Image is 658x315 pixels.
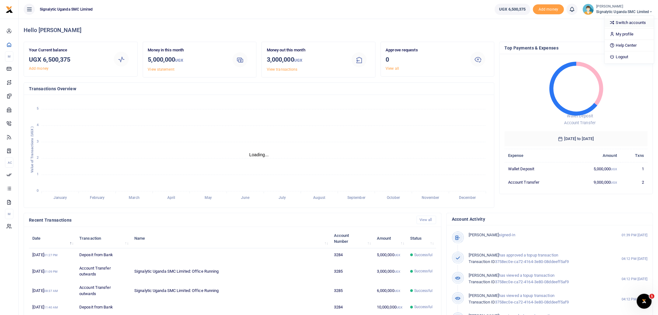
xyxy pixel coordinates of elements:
[569,149,621,162] th: Amount
[386,66,399,71] a: View all
[76,281,131,300] td: Account Transfer outwards
[373,229,407,248] th: Amount: activate to sort column ascending
[605,53,654,61] a: Logout
[583,4,594,15] img: profile-user
[637,294,652,309] iframe: Intercom live chat
[396,306,402,309] small: UGX
[373,262,407,281] td: 3,000,000
[267,55,343,65] h3: 3,000,000
[650,294,655,299] span: 1
[249,152,269,157] text: Loading...
[37,123,39,127] tspan: 4
[6,6,13,13] img: logo-small
[622,256,648,261] small: 04:12 PM [DATE]
[131,281,331,300] td: Signalytic Uganda SMC Limited: Office Running
[469,272,603,285] p: has viewed a topup transaction 3758ec0e-ca72-4164-3e80-08ddeeff5af9
[387,196,401,200] tspan: October
[422,196,439,200] tspan: November
[29,229,76,248] th: Date: activate to sort column descending
[167,196,175,200] tspan: April
[469,300,495,304] span: Transaction ID
[414,252,433,258] span: Successful
[605,30,654,39] a: My profile
[469,233,499,237] span: [PERSON_NAME]
[5,209,13,219] li: M
[148,55,224,65] h3: 5,000,000
[331,262,373,281] td: 3285
[622,297,648,302] small: 04:12 PM [DATE]
[407,229,436,248] th: Status: activate to sort column ascending
[373,248,407,262] td: 5,000,000
[131,229,331,248] th: Name: activate to sort column ascending
[44,253,58,257] small: 01:27 PM
[533,4,564,15] li: Toup your wallet
[37,139,39,143] tspan: 3
[267,67,298,72] a: View transactions
[29,47,105,54] p: Your Current balance
[313,196,326,200] tspan: August
[5,157,13,168] li: Ac
[605,18,654,27] a: Switch accounts
[373,300,407,314] td: 10,000,000
[44,270,58,273] small: 01:09 PM
[29,281,76,300] td: [DATE]
[331,229,373,248] th: Account Number: activate to sort column ascending
[469,273,499,278] span: [PERSON_NAME]
[469,293,499,298] span: [PERSON_NAME]
[29,262,76,281] td: [DATE]
[44,289,58,293] small: 08:37 AM
[499,6,526,12] span: UGX 6,500,375
[386,55,462,64] h3: 0
[596,9,653,15] span: Signalytic Uganda SMC Limited
[469,293,603,306] p: has viewed a topup transaction 3758ec0e-ca72-4164-3e80-08ddeeff5af9
[29,300,76,314] td: [DATE]
[53,196,67,200] tspan: January
[129,196,140,200] tspan: March
[331,281,373,300] td: 3285
[76,300,131,314] td: Deposit from Bank
[241,196,250,200] tspan: June
[505,149,569,162] th: Expense
[621,162,648,176] td: 1
[76,262,131,281] td: Account Transfer outwards
[621,176,648,189] td: 2
[469,252,603,265] p: has approved a topup transaction 3758ec0e-ca72-4164-3e80-08ddeeff5af9
[495,4,531,15] a: UGX 6,500,375
[622,233,648,238] small: 01:39 PM [DATE]
[331,248,373,262] td: 3284
[29,217,412,223] h4: Recent Transactions
[605,41,654,50] a: Help Center
[596,4,653,9] small: [PERSON_NAME]
[564,120,596,125] span: Account Transfer
[37,7,95,12] span: Signalytic Uganda SMC Limited
[414,304,433,310] span: Successful
[621,149,648,162] th: Txns
[394,289,400,293] small: UGX
[505,162,569,176] td: Wallet Deposit
[459,196,476,200] tspan: December
[331,300,373,314] td: 3284
[37,156,39,160] tspan: 2
[505,176,569,189] td: Account Transfer
[90,196,105,200] tspan: February
[469,253,499,257] span: [PERSON_NAME]
[414,268,433,274] span: Successful
[29,55,105,64] h3: UGX 6,500,375
[37,189,39,193] tspan: 0
[569,176,621,189] td: 9,000,000
[37,107,39,111] tspan: 5
[131,262,331,281] td: Signalytic Uganda SMC Limited: Office Running
[37,172,39,176] tspan: 1
[373,281,407,300] td: 6,000,000
[505,45,648,51] h4: Top Payments & Expenses
[569,162,621,176] td: 5,000,000
[76,229,131,248] th: Transaction: activate to sort column ascending
[279,196,286,200] tspan: July
[533,4,564,15] span: Add money
[6,7,13,12] a: logo-small logo-large logo-large
[44,306,58,309] small: 11:40 AM
[24,27,653,34] h4: Hello [PERSON_NAME]
[452,216,648,223] h4: Account Activity
[76,248,131,262] td: Deposit from Bank
[414,288,433,294] span: Successful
